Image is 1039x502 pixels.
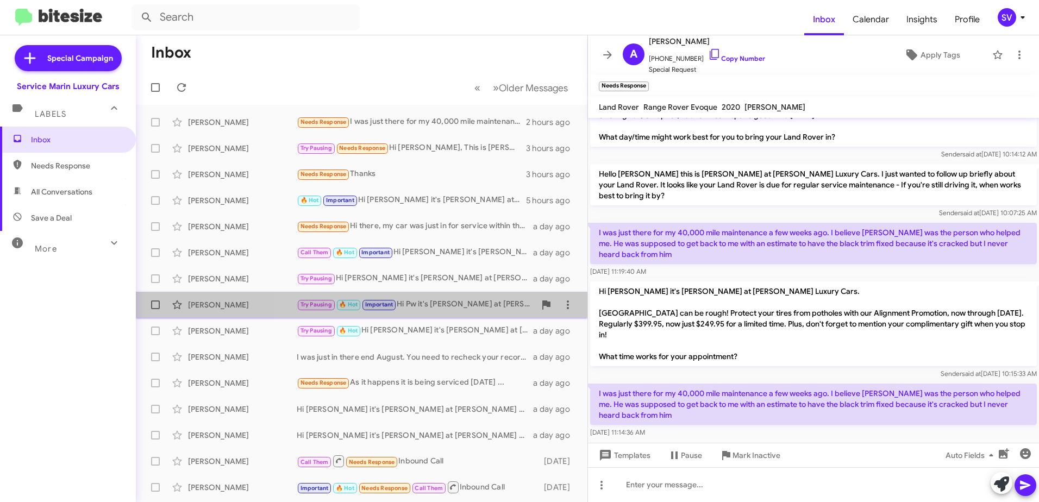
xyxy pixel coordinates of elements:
[599,102,639,112] span: Land Rover
[533,430,579,441] div: a day ago
[804,4,844,35] a: Inbox
[597,445,650,465] span: Templates
[533,404,579,415] div: a day ago
[301,379,347,386] span: Needs Response
[188,456,297,467] div: [PERSON_NAME]
[590,281,1037,366] p: Hi [PERSON_NAME] it's [PERSON_NAME] at [PERSON_NAME] Luxury Cars. [GEOGRAPHIC_DATA] can be rough!...
[15,45,122,71] a: Special Campaign
[188,247,297,258] div: [PERSON_NAME]
[301,118,347,125] span: Needs Response
[361,485,408,492] span: Needs Response
[188,117,297,128] div: [PERSON_NAME]
[188,195,297,206] div: [PERSON_NAME]
[649,64,765,75] span: Special Request
[526,117,579,128] div: 2 hours ago
[946,4,988,35] a: Profile
[301,459,329,466] span: Call Them
[297,352,533,362] div: I was just in there end August. You need to recheck your records.
[301,275,332,282] span: Try Pausing
[643,102,717,112] span: Range Rover Evoque
[946,445,998,465] span: Auto Fields
[526,169,579,180] div: 3 hours ago
[349,459,395,466] span: Needs Response
[844,4,898,35] a: Calendar
[188,299,297,310] div: [PERSON_NAME]
[297,116,526,128] div: I was just there for my 40,000 mile maintenance a few weeks ago. I believe [PERSON_NAME] was the ...
[533,352,579,362] div: a day ago
[533,247,579,258] div: a day ago
[297,404,533,415] div: Hi [PERSON_NAME] it's [PERSON_NAME] at [PERSON_NAME] Luxury Cars. [GEOGRAPHIC_DATA] can be rough!...
[681,445,702,465] span: Pause
[336,485,354,492] span: 🔥 Hot
[188,430,297,441] div: [PERSON_NAME]
[301,197,319,204] span: 🔥 Hot
[468,77,574,99] nav: Page navigation example
[35,244,57,254] span: More
[297,246,533,259] div: Hi [PERSON_NAME] it's [PERSON_NAME] at [PERSON_NAME] Luxury Cars. [GEOGRAPHIC_DATA] can be rough!...
[649,48,765,64] span: [PHONE_NUMBER]
[35,109,66,119] span: Labels
[599,81,649,91] small: Needs Response
[326,197,354,204] span: Important
[711,445,789,465] button: Mark Inactive
[188,221,297,232] div: [PERSON_NAME]
[468,77,487,99] button: Previous
[998,8,1016,27] div: SV
[590,164,1037,205] p: Hello [PERSON_NAME] this is [PERSON_NAME] at [PERSON_NAME] Luxury Cars. I just wanted to follow u...
[17,81,120,92] div: Service Marin Luxury Cars
[941,369,1037,378] span: Sender [DATE] 10:15:33 AM
[486,77,574,99] button: Next
[339,301,358,308] span: 🔥 Hot
[590,428,645,436] span: [DATE] 11:14:36 AM
[365,301,393,308] span: Important
[151,44,191,61] h1: Inbox
[733,445,780,465] span: Mark Inactive
[877,45,987,65] button: Apply Tags
[31,134,123,145] span: Inbox
[722,102,740,112] span: 2020
[301,301,332,308] span: Try Pausing
[297,142,526,154] div: Hi [PERSON_NAME], This is [PERSON_NAME] and my husband [PERSON_NAME] is at your place know His na...
[744,102,805,112] span: [PERSON_NAME]
[297,168,526,180] div: Thanks
[301,223,347,230] span: Needs Response
[297,298,535,311] div: Hi Pw it's [PERSON_NAME] at [PERSON_NAME] Luxury Cars. [GEOGRAPHIC_DATA] can be rough! Protect yo...
[590,223,1037,264] p: I was just there for my 40,000 mile maintenance a few weeks ago. I believe [PERSON_NAME] was the ...
[588,445,659,465] button: Templates
[31,212,72,223] span: Save a Deal
[962,369,981,378] span: said at
[188,273,297,284] div: [PERSON_NAME]
[533,378,579,388] div: a day ago
[590,384,1037,425] p: I was just there for my 40,000 mile maintenance a few weeks ago. I believe [PERSON_NAME] was the ...
[921,45,960,65] span: Apply Tags
[297,430,533,441] div: Hi [PERSON_NAME] it's [PERSON_NAME] at [PERSON_NAME] Luxury Cars. [GEOGRAPHIC_DATA] can be rough!...
[301,249,329,256] span: Call Them
[188,404,297,415] div: [PERSON_NAME]
[297,376,533,389] div: As it happens it is being serviced [DATE] ...
[415,485,443,492] span: Call Them
[962,150,981,158] span: said at
[590,267,646,275] span: [DATE] 11:19:40 AM
[898,4,946,35] a: Insights
[301,145,332,152] span: Try Pausing
[297,324,533,337] div: Hi [PERSON_NAME] it's [PERSON_NAME] at [PERSON_NAME] Luxury Cars. [GEOGRAPHIC_DATA] can be rough!...
[533,325,579,336] div: a day ago
[339,145,385,152] span: Needs Response
[988,8,1027,27] button: SV
[630,46,637,63] span: A
[361,249,390,256] span: Important
[47,53,113,64] span: Special Campaign
[188,169,297,180] div: [PERSON_NAME]
[31,186,92,197] span: All Conversations
[526,143,579,154] div: 3 hours ago
[132,4,360,30] input: Search
[188,352,297,362] div: [PERSON_NAME]
[297,272,533,285] div: Hi [PERSON_NAME] it's [PERSON_NAME] at [PERSON_NAME] Luxury Cars. [GEOGRAPHIC_DATA] can be rough!...
[659,445,711,465] button: Pause
[533,273,579,284] div: a day ago
[941,150,1037,158] span: Sender [DATE] 10:14:12 AM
